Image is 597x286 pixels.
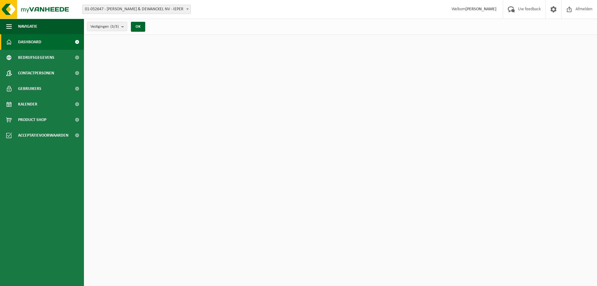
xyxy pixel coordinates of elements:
[18,96,37,112] span: Kalender
[18,65,54,81] span: Contactpersonen
[465,7,497,12] strong: [PERSON_NAME]
[18,50,54,65] span: Bedrijfsgegevens
[18,81,41,96] span: Gebruikers
[131,22,145,32] button: OK
[90,22,119,31] span: Vestigingen
[82,5,191,14] span: 01-052647 - DEVOS & DEWANCKEL NV - IEPER
[87,22,127,31] button: Vestigingen(3/3)
[18,112,46,128] span: Product Shop
[18,34,41,50] span: Dashboard
[18,128,68,143] span: Acceptatievoorwaarden
[18,19,37,34] span: Navigatie
[110,25,119,29] count: (3/3)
